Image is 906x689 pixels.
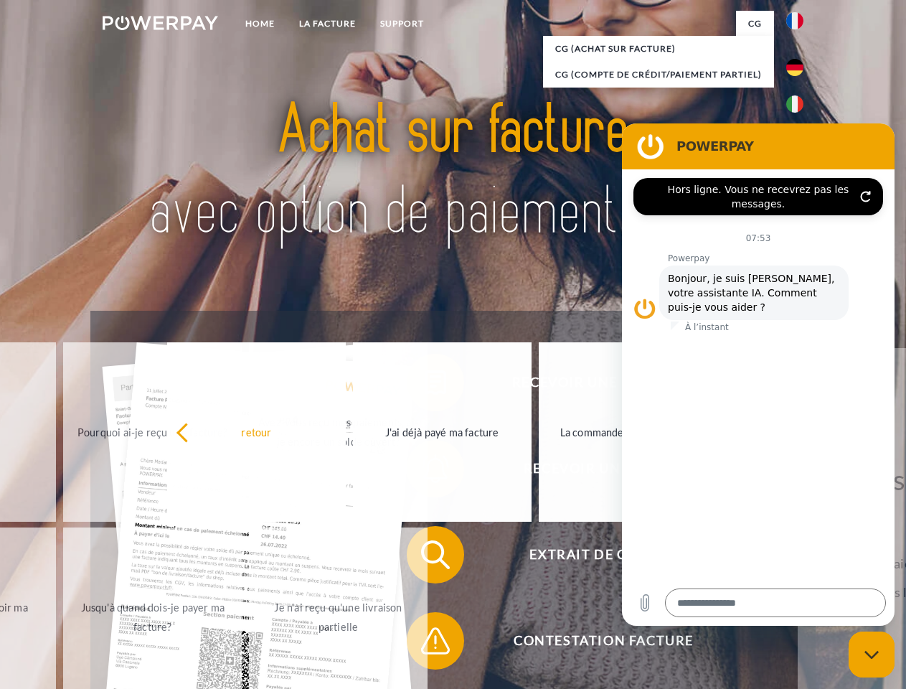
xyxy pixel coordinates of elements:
[72,598,233,637] div: Jusqu'à quand dois-je payer ma facture?
[786,95,803,113] img: it
[368,11,436,37] a: Support
[72,422,233,441] div: Pourquoi ai-je reçu une facture?
[622,123,895,626] iframe: Fenêtre de messagerie
[287,11,368,37] a: LA FACTURE
[428,612,779,670] span: Contestation Facture
[547,422,709,441] div: La commande a été renvoyée
[786,59,803,76] img: de
[786,12,803,29] img: fr
[233,11,287,37] a: Home
[362,422,523,441] div: J'ai déjà payé ma facture
[428,526,779,583] span: Extrait de compte
[407,612,780,670] button: Contestation Facture
[407,526,780,583] button: Extrait de compte
[736,11,774,37] a: CG
[258,598,419,637] div: Je n'ai reçu qu'une livraison partielle
[103,16,218,30] img: logo-powerpay-white.svg
[176,422,337,441] div: retour
[543,62,774,88] a: CG (Compte de crédit/paiement partiel)
[849,632,895,678] iframe: Bouton de lancement de la fenêtre de messagerie, conversation en cours
[543,36,774,62] a: CG (achat sur facture)
[137,69,769,275] img: title-powerpay_fr.svg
